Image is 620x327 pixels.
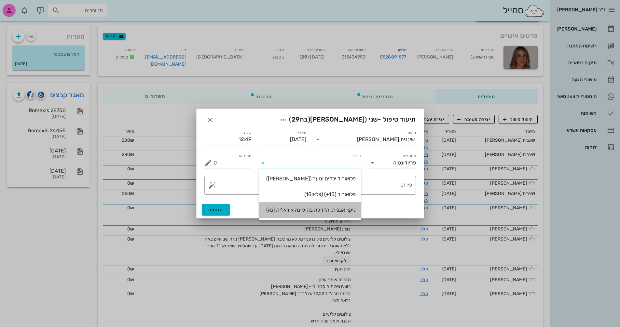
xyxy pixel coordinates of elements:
[296,130,306,135] label: תאריך
[292,115,300,123] span: 29
[314,134,416,145] div: תיעודשיננית [PERSON_NAME]
[202,204,230,216] button: הוספה
[264,176,356,182] div: פלואוריד ילדים ונוער ([PERSON_NAME])
[357,137,415,142] div: שיננית [PERSON_NAME]
[403,154,416,159] label: קטגוריה
[244,130,252,135] label: שעה
[264,207,356,213] div: ניקוי אבנית, הדרכה בהיגיינה אוראלית (נא)
[204,159,212,167] button: מחיר ₪ appended action
[264,191,356,197] div: פלואוריד (18+) (פלאו18)
[407,130,416,135] label: תיעוד
[277,114,416,126] span: תיעוד טיפול -
[208,207,224,213] span: הוספה
[289,115,310,123] span: (בת )
[352,154,361,159] label: טיפול
[310,115,378,123] span: שני ([PERSON_NAME]
[239,154,252,159] label: מחיר ₪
